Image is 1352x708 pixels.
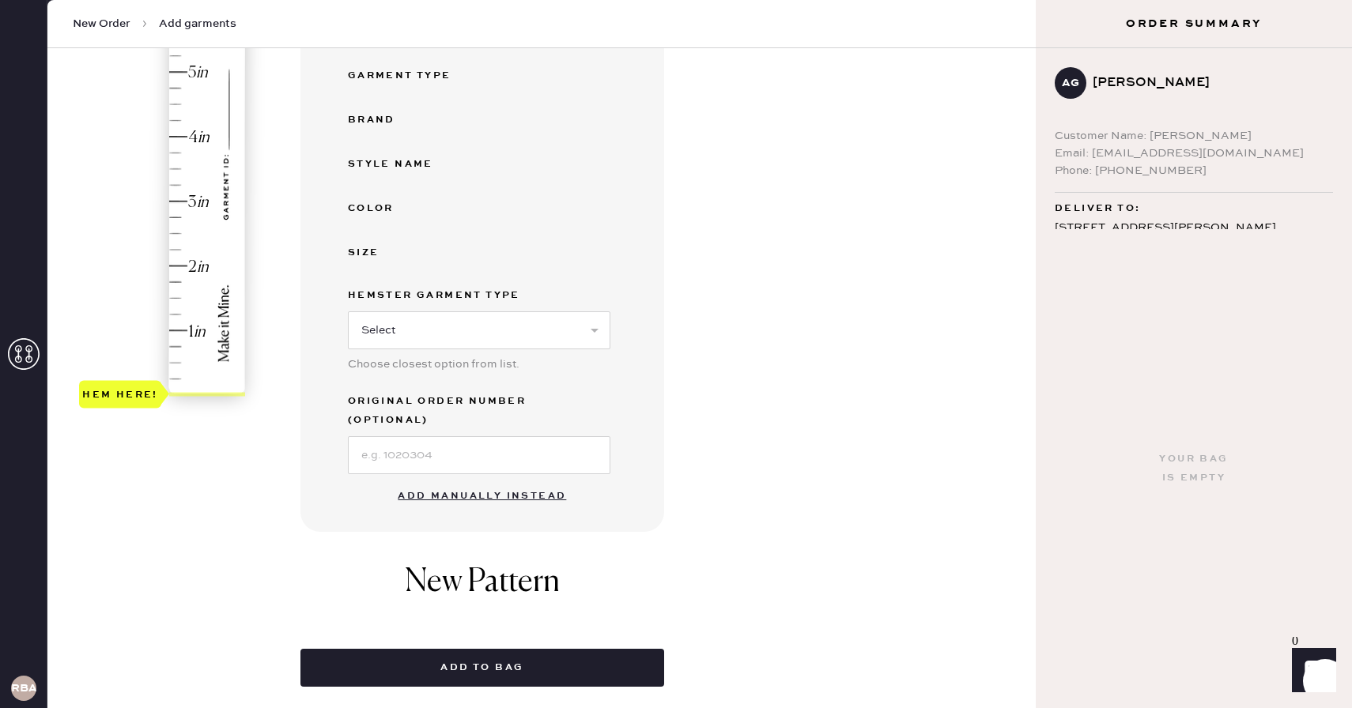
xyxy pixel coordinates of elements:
[82,385,158,404] div: Hem here!
[348,199,474,218] div: Color
[1036,16,1352,32] h3: Order Summary
[348,66,474,85] div: Garment Type
[1055,145,1333,162] div: Email: [EMAIL_ADDRESS][DOMAIN_NAME]
[1093,73,1320,92] div: [PERSON_NAME]
[348,111,474,130] div: Brand
[348,286,610,305] label: Hemster Garment Type
[1055,127,1333,145] div: Customer Name: [PERSON_NAME]
[348,436,610,474] input: e.g. 1020304
[11,683,36,694] h3: RBA
[1055,218,1333,258] div: [STREET_ADDRESS][PERSON_NAME] [GEOGRAPHIC_DATA] , MA 02139
[1062,77,1079,88] h3: AG
[348,155,474,174] div: Style name
[348,356,610,373] div: Choose closest option from list.
[73,16,130,32] span: New Order
[159,16,236,32] span: Add garments
[388,480,576,512] button: Add manually instead
[1159,450,1228,488] div: Your bag is empty
[1055,162,1333,179] div: Phone: [PHONE_NUMBER]
[348,243,474,262] div: Size
[1055,199,1140,218] span: Deliver to:
[348,392,610,430] label: Original Order Number (Optional)
[300,649,664,687] button: Add to bag
[1277,637,1345,705] iframe: Front Chat
[405,563,560,617] h1: New Pattern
